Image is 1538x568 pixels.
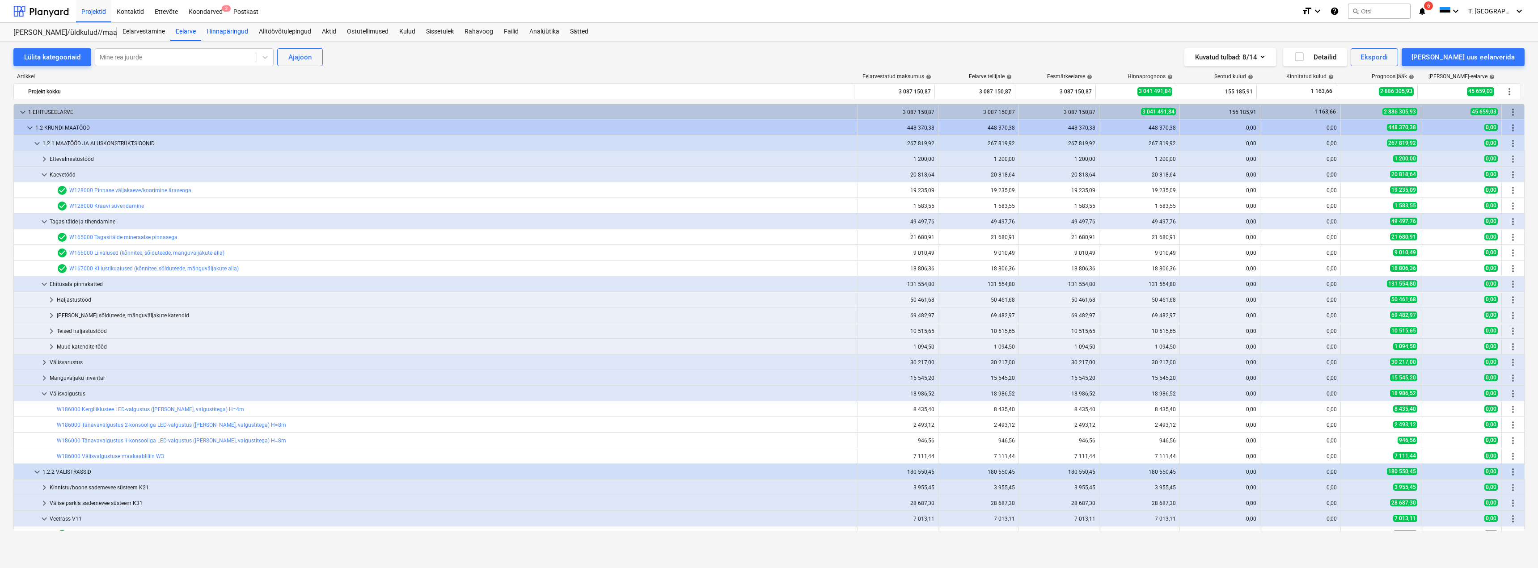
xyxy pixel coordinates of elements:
div: 3 087 150,87 [1019,84,1092,99]
span: 18 986,52 [1390,390,1417,397]
div: 1 200,00 [1103,156,1176,162]
span: 1 200,00 [1393,155,1417,162]
div: 131 554,80 [1103,281,1176,287]
div: Sätted [565,23,594,41]
button: Ajajoon [277,48,323,66]
span: 0,00 [1484,218,1498,225]
span: Eelarvereal on 1 hinnapakkumist [57,201,68,211]
div: 0,00 [1183,172,1256,178]
div: Eesmärkeelarve [1047,73,1092,80]
a: Alltöövõtulepingud [254,23,317,41]
span: 6 [1424,1,1433,10]
div: 15 545,20 [942,375,1015,381]
div: 10 515,65 [862,328,934,334]
div: 1 583,55 [1023,203,1095,209]
div: 21 680,91 [942,234,1015,240]
span: 2 886 305,93 [1382,108,1417,115]
span: keyboard_arrow_down [39,513,50,524]
div: Analüütika [524,23,565,41]
div: 0,00 [1264,234,1337,240]
div: 1 583,55 [942,203,1015,209]
div: 49 497,76 [862,219,934,225]
span: Rohkem tegevusi [1508,435,1518,446]
div: Tagasitäide ja tihendamine [50,215,854,229]
div: 20 818,64 [942,172,1015,178]
div: 448 370,38 [862,125,934,131]
span: 49 497,76 [1390,218,1417,225]
div: Lülita kategooriaid [24,51,80,63]
span: Rohkem tegevusi [1508,169,1518,180]
span: Rohkem tegevusi [1508,326,1518,337]
span: 18 806,36 [1390,265,1417,272]
span: keyboard_arrow_right [39,482,50,493]
button: Lülita kategooriaid [13,48,91,66]
div: 15 545,20 [1023,375,1095,381]
div: 0,00 [1183,203,1256,209]
span: Rohkem tegevusi [1508,482,1518,493]
div: Sissetulek [421,23,459,41]
span: Rohkem tegevusi [1508,185,1518,196]
div: 19 235,09 [1103,187,1176,194]
a: W165000 Tagasitäide mineraalse pinnasega [69,234,177,240]
span: keyboard_arrow_right [46,341,57,352]
span: Rohkem tegevusi [1508,357,1518,368]
span: keyboard_arrow_down [39,388,50,399]
span: keyboard_arrow_down [32,138,42,149]
div: 69 482,97 [1103,312,1176,319]
span: Rohkem tegevusi [1508,341,1518,352]
span: Rohkem tegevusi [1508,310,1518,321]
a: W186000 Välisvalgustuse maakaabliliin W3 [57,453,164,459]
button: Otsi [1348,4,1411,19]
div: 21 680,91 [862,234,934,240]
i: notifications [1418,6,1427,17]
span: 0,00 [1484,296,1498,303]
div: Eelarve [170,23,201,41]
div: 1 583,55 [862,203,934,209]
span: Eelarvereal on 1 hinnapakkumist [57,232,68,243]
div: 10 515,65 [1103,328,1176,334]
div: 155 185,91 [1180,84,1253,99]
div: 0,00 [1183,281,1256,287]
span: Rohkem tegevusi [1508,373,1518,383]
div: 19 235,09 [942,187,1015,194]
div: Välisvalgustus [50,387,854,401]
div: 49 497,76 [1103,219,1176,225]
div: Ettevalmistustööd [50,152,854,166]
div: 0,00 [1264,297,1337,303]
span: 10 515,65 [1390,327,1417,334]
div: 0,00 [1183,125,1256,131]
div: 15 545,20 [1103,375,1176,381]
span: Rohkem tegevusi [1508,248,1518,258]
div: 1 200,00 [862,156,934,162]
div: 9 010,49 [942,250,1015,256]
div: 267 819,92 [1023,140,1095,147]
button: Ekspordi [1351,48,1398,66]
div: Detailid [1294,51,1336,63]
div: [PERSON_NAME] sõiduteede, mänguväljakute katendid [57,308,854,323]
span: 0,00 [1484,171,1498,178]
iframe: Chat Widget [1493,525,1538,568]
div: 9 010,49 [862,250,934,256]
div: 0,00 [1264,187,1337,194]
span: keyboard_arrow_right [46,310,57,321]
span: Rohkem tegevusi [1508,232,1518,243]
a: Kulud [394,23,421,41]
span: 0,00 [1484,265,1498,272]
span: Eelarvereal on 1 hinnapakkumist [57,248,68,258]
span: Rohkem tegevusi [1508,295,1518,305]
div: 0,00 [1264,312,1337,319]
div: 0,00 [1264,375,1337,381]
span: 267 819,92 [1387,139,1417,147]
span: 0,00 [1484,311,1498,319]
span: keyboard_arrow_down [32,467,42,477]
div: 0,00 [1264,265,1337,272]
span: help [1407,74,1414,80]
span: 1 163,66 [1310,88,1333,95]
div: 448 370,38 [1103,125,1176,131]
span: 0,00 [1484,280,1498,287]
div: 3 087 150,87 [858,84,931,99]
div: 49 497,76 [1023,219,1095,225]
span: Rohkem tegevusi [1508,154,1518,164]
